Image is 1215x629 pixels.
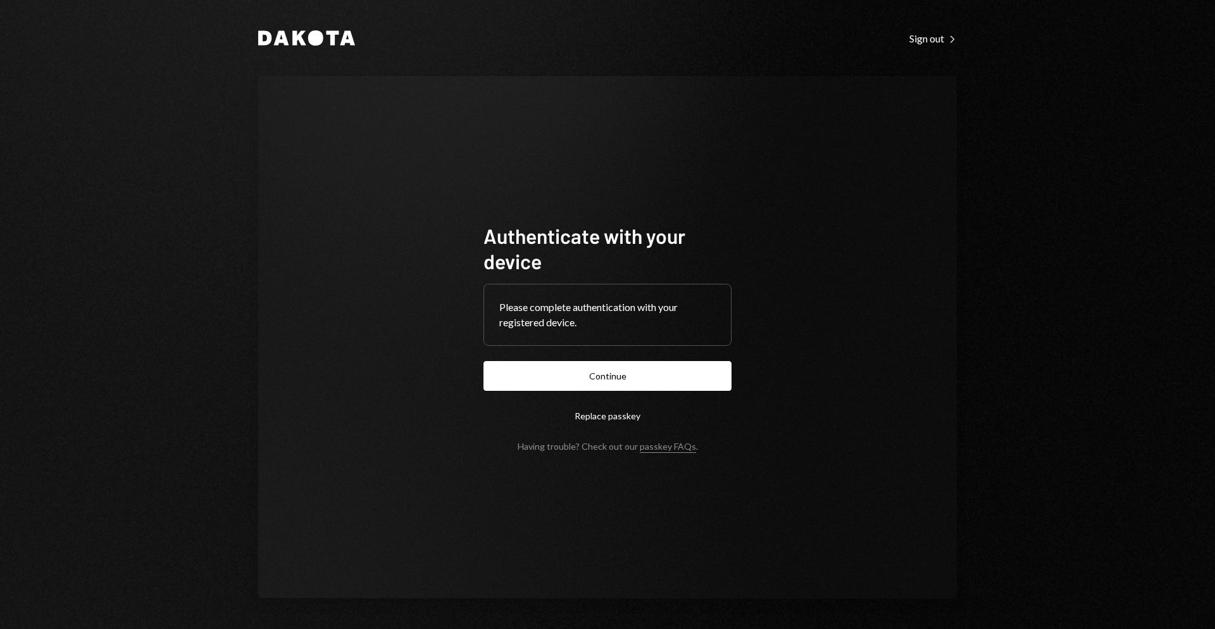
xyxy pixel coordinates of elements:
div: Please complete authentication with your registered device. [499,300,716,330]
h1: Authenticate with your device [483,223,732,274]
a: Sign out [909,31,957,45]
button: Continue [483,361,732,391]
div: Having trouble? Check out our . [518,441,698,452]
button: Replace passkey [483,401,732,431]
a: passkey FAQs [640,441,696,453]
div: Sign out [909,32,957,45]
